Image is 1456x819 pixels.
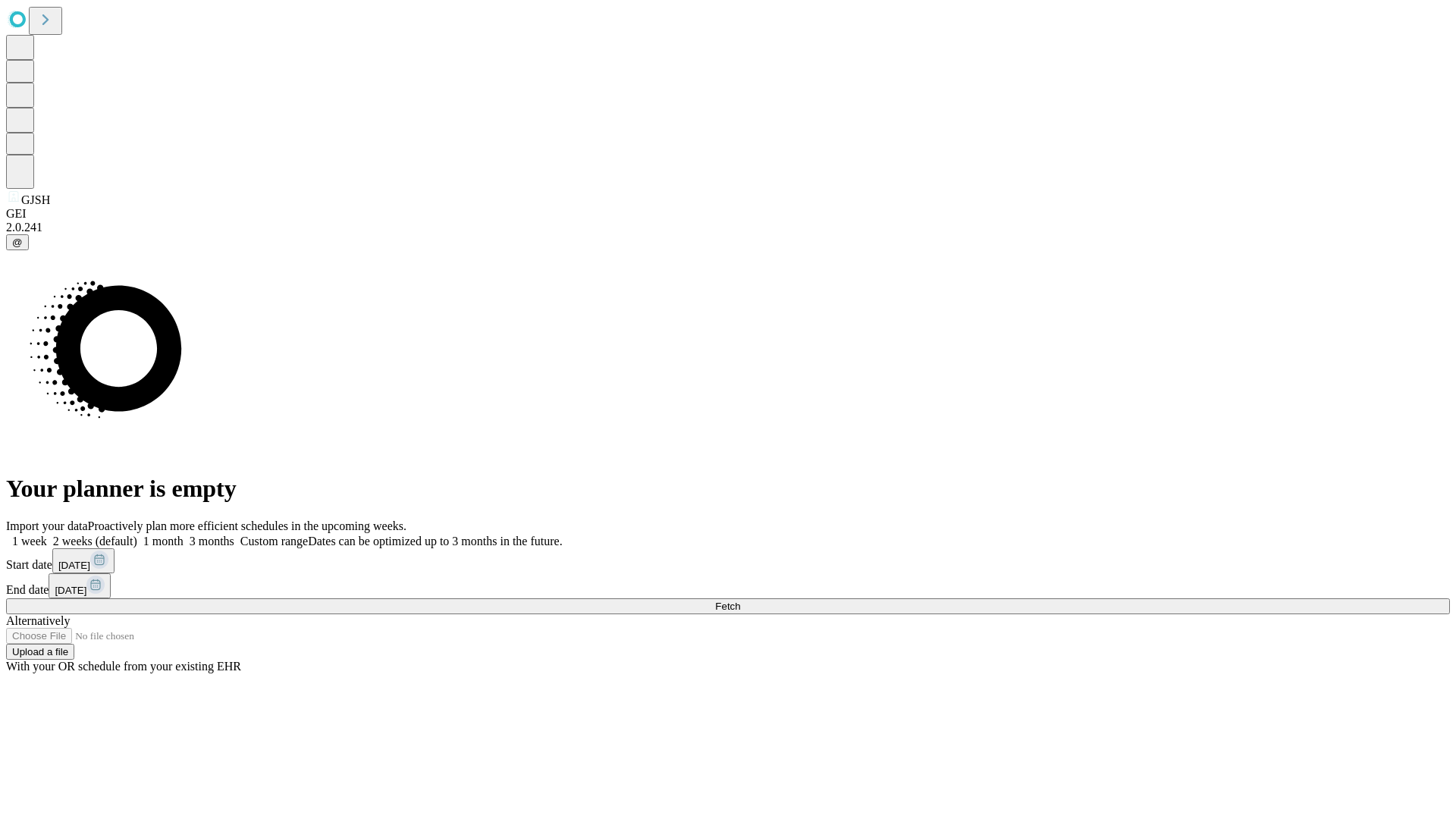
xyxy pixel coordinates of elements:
div: Start date [6,548,1450,573]
span: Proactively plan more efficient schedules in the upcoming weeks. [88,519,406,532]
span: GJSH [21,193,50,206]
span: Alternatively [6,614,70,627]
span: [DATE] [55,585,86,596]
span: 2 weeks (default) [53,535,137,548]
span: Import your data [6,519,88,532]
div: End date [6,573,1450,598]
span: Custom range [240,535,308,548]
button: Fetch [6,598,1450,614]
span: With your OR schedule from your existing EHR [6,660,241,673]
button: @ [6,234,29,250]
span: 1 week [12,535,47,548]
div: GEI [6,207,1450,221]
span: 3 months [190,535,234,548]
button: [DATE] [52,548,115,573]
div: 2.0.241 [6,221,1450,234]
button: Upload a file [6,644,74,660]
h1: Your planner is empty [6,475,1450,503]
span: [DATE] [58,560,90,571]
span: Fetch [715,601,740,612]
span: 1 month [143,535,184,548]
span: Dates can be optimized up to 3 months in the future. [308,535,562,548]
button: [DATE] [49,573,111,598]
span: @ [12,237,23,248]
